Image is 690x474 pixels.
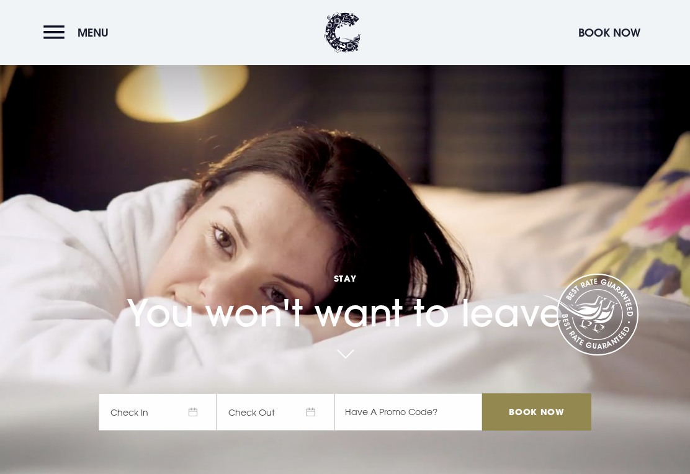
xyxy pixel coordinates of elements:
h1: You won't want to leave [99,242,591,335]
button: Book Now [572,19,647,46]
button: Menu [43,19,115,46]
span: Check Out [217,393,334,431]
span: Check In [99,393,217,431]
input: Have A Promo Code? [334,393,482,431]
span: Menu [78,25,109,40]
img: Clandeboye Lodge [324,12,361,53]
span: Stay [99,272,591,284]
input: Book Now [482,393,591,431]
